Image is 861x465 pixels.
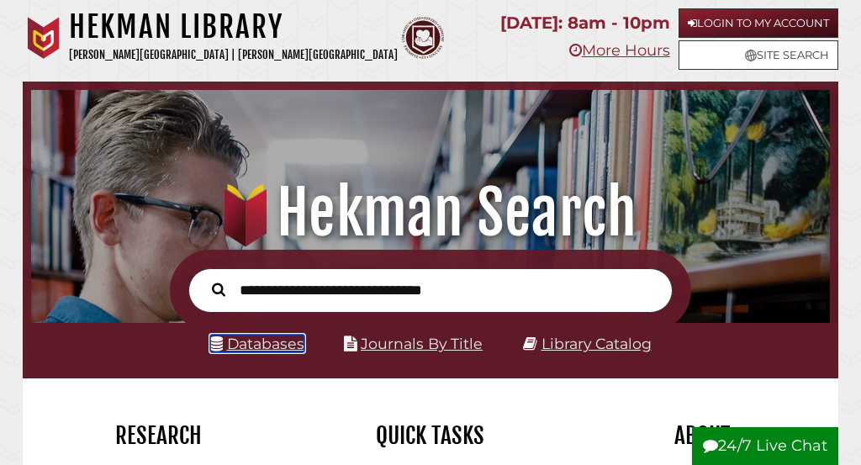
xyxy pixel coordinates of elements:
[541,335,652,352] a: Library Catalog
[361,335,483,352] a: Journals By Title
[307,421,553,450] h2: Quick Tasks
[69,45,398,65] p: [PERSON_NAME][GEOGRAPHIC_DATA] | [PERSON_NAME][GEOGRAPHIC_DATA]
[210,335,304,352] a: Databases
[679,8,838,38] a: Login to My Account
[569,41,670,60] a: More Hours
[212,283,225,298] i: Search
[203,278,234,299] button: Search
[500,8,670,38] p: [DATE]: 8am - 10pm
[69,8,398,45] h1: Hekman Library
[23,17,65,59] img: Calvin University
[35,421,282,450] h2: Research
[44,176,816,250] h1: Hekman Search
[679,40,838,70] a: Site Search
[402,17,444,59] img: Calvin Theological Seminary
[579,421,826,450] h2: About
